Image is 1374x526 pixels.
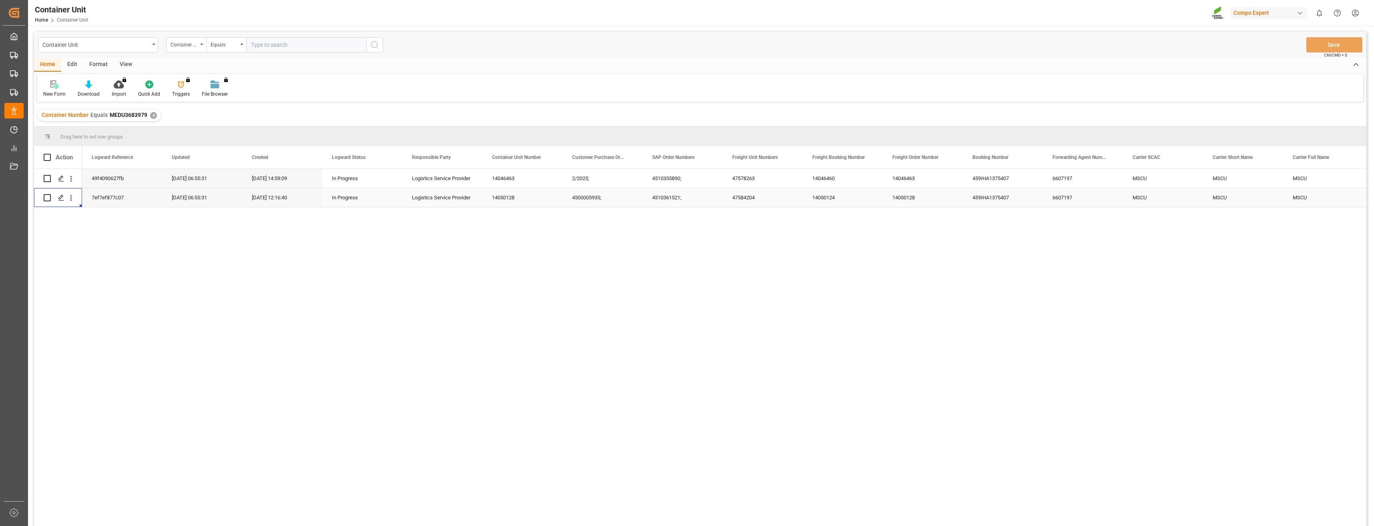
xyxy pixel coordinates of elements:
div: Container Unit [42,39,149,49]
div: Press SPACE to select this row. [34,188,82,207]
div: MSCU [1123,188,1203,207]
span: Freight Order Number [892,155,938,160]
span: Responsible Party [412,155,451,160]
div: Home [34,58,61,72]
div: 459IHA1375407 [963,169,1043,188]
div: MSCU [1283,169,1363,188]
div: 14050128 [482,188,562,207]
div: 6607197 [1043,188,1123,207]
div: Action [56,154,73,161]
span: Customer Purchase Order Numbers [572,155,626,160]
div: 6607197 [1043,169,1123,188]
span: Carrier SCAC [1133,155,1160,160]
div: Logistics Service Provider [402,169,482,188]
span: Ctrl/CMD + S [1324,52,1347,58]
div: In Progress [332,189,393,207]
div: 4510361521; [643,188,723,207]
span: Carrier Full Name [1293,155,1329,160]
div: Edit [61,58,83,72]
span: Created [252,155,268,160]
span: MEDU3683979 [110,112,147,118]
div: 4500005935; [562,188,643,207]
div: View [114,58,138,72]
div: 47584204 [723,188,803,207]
div: Compo Expert [1230,7,1307,19]
div: ✕ [150,112,157,119]
div: [DATE] 06:55:31 [162,188,242,207]
div: Quick Add [138,90,160,98]
span: Forwarding Agent Number [1053,155,1106,160]
div: 4510355890; [643,169,723,188]
span: Booking Number [972,155,1008,160]
button: Compo Expert [1230,5,1310,20]
a: Home [35,17,48,23]
span: Container Number [42,112,88,118]
div: 14050124 [803,188,883,207]
button: show 0 new notifications [1310,4,1328,22]
div: 2/2025; [562,169,643,188]
div: Download [78,90,100,98]
span: Freight Unit Numbers [732,155,778,160]
div: 14046463 [883,169,963,188]
div: MSCU [1203,169,1283,188]
div: [DATE] 06:55:31 [162,169,242,188]
button: Help Center [1328,4,1346,22]
div: New Form [43,90,66,98]
button: open menu [38,37,158,52]
div: 14046460 [803,169,883,188]
img: Screenshot%202023-09-29%20at%2010.02.21.png_1712312052.png [1212,6,1225,20]
div: Format [83,58,114,72]
div: MSCU [1203,188,1283,207]
div: 49f4090627fb [82,169,162,188]
button: open menu [206,37,246,52]
div: Container Unit [35,4,88,16]
span: SAP Order Numbers [652,155,695,160]
span: Container Unit Number [492,155,541,160]
div: Equals [211,39,238,48]
div: MSCU [1283,188,1363,207]
div: [DATE] 14:59:09 [242,169,322,188]
span: Carrier Short Name [1213,155,1253,160]
div: Press SPACE to select this row. [34,169,82,188]
span: Updated [172,155,190,160]
button: search button [366,37,383,52]
button: open menu [166,37,206,52]
div: [DATE] 12:16:40 [242,188,322,207]
div: Logistics Service Provider [402,188,482,207]
input: Type to search [246,37,366,52]
span: Freight Booking Number [812,155,865,160]
div: 14046463 [482,169,562,188]
div: 14050128 [883,188,963,207]
div: Container Number [171,39,198,48]
span: Logward Status [332,155,366,160]
span: Equals [90,112,108,118]
span: Drag here to set row groups [60,134,123,140]
span: Logward Reference [92,155,133,160]
div: MSCU [1123,169,1203,188]
button: Save [1306,37,1362,52]
div: 47578263 [723,169,803,188]
div: In Progress [332,169,393,188]
div: 7ef7ef877c07 [82,188,162,207]
div: 459IHA1375407 [963,188,1043,207]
